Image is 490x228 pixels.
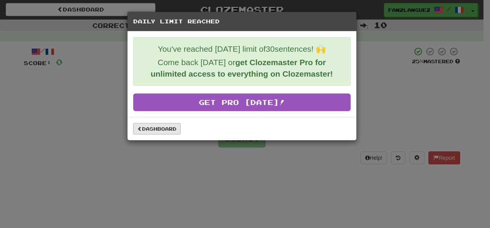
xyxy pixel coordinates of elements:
[133,18,351,25] h5: Daily Limit Reached
[133,93,351,111] a: Get Pro [DATE]!
[139,43,345,55] p: You've reached [DATE] limit of 30 sentences! 🙌
[133,123,181,135] a: Dashboard
[150,58,333,78] strong: get Clozemaster Pro for unlimited access to everything on Clozemaster!
[139,57,345,80] p: Come back [DATE] or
